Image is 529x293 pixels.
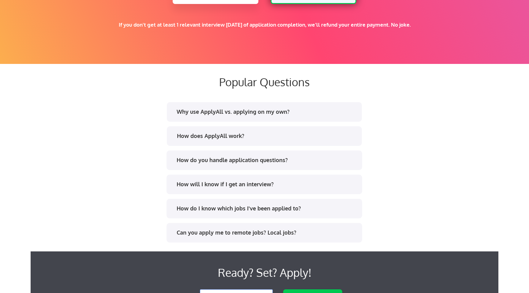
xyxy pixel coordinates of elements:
div: Can you apply me to remote jobs? Local jobs? [177,229,356,236]
div: If you don't get at least 1 relevant interview [DATE] of application completion, we'll refund you... [107,21,423,28]
div: How do I know which jobs I've been applied to? [177,205,356,212]
div: Ready? Set? Apply! [116,264,413,281]
div: Why use ApplyAll vs. applying on my own? [177,108,356,116]
div: How do you handle application questions? [177,156,356,164]
div: How will I know if I get an interview? [177,180,356,188]
div: How does ApplyAll work? [177,132,357,140]
div: Popular Questions [118,75,411,88]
